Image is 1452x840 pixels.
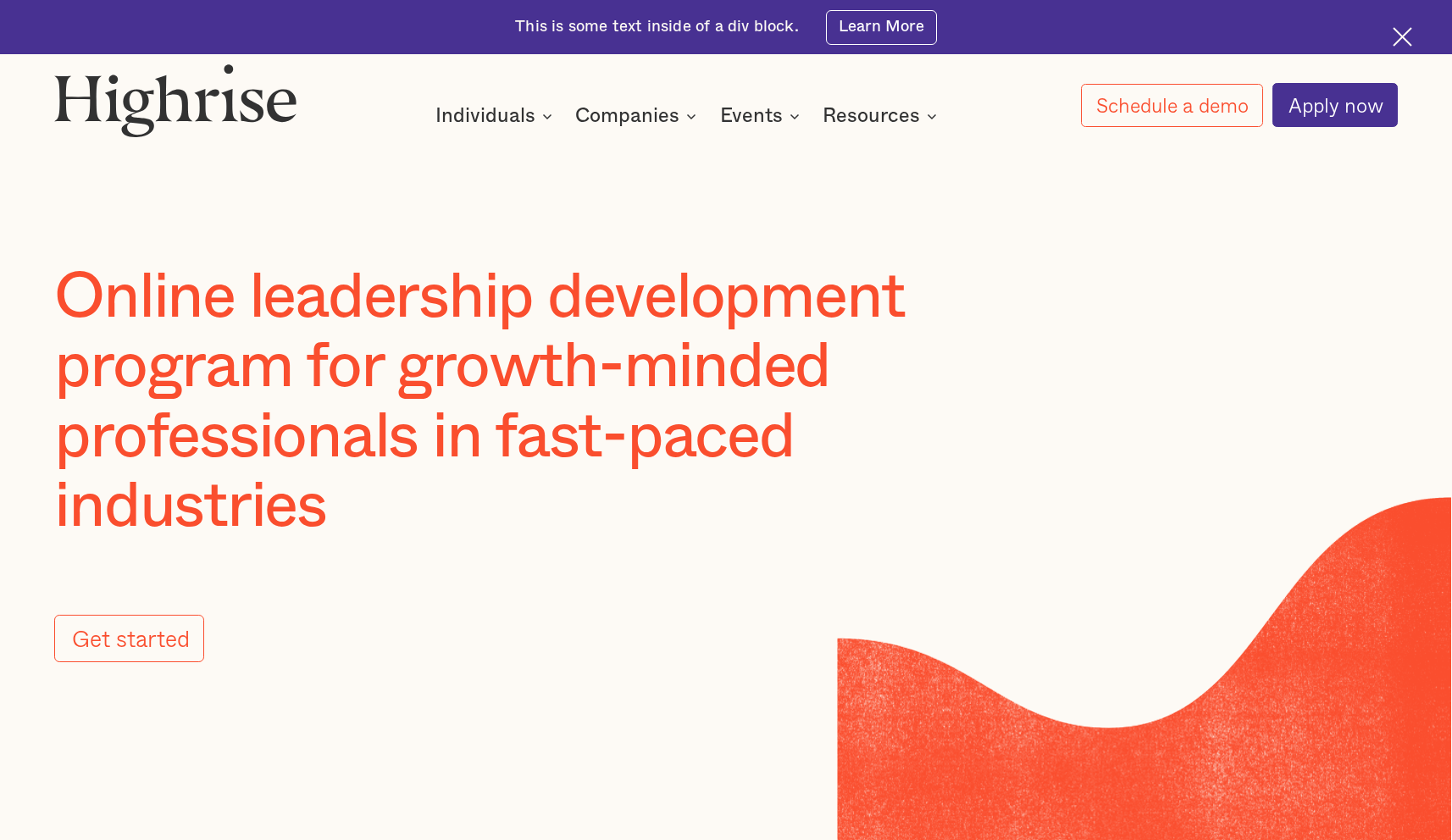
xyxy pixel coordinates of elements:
[54,64,297,137] img: Highrise logo
[54,615,204,662] a: Get started
[575,106,679,126] div: Companies
[823,106,942,126] div: Resources
[435,106,535,126] div: Individuals
[575,106,701,126] div: Companies
[720,106,783,126] div: Events
[720,106,805,126] div: Events
[823,106,920,126] div: Resources
[1272,83,1398,127] a: Apply now
[515,16,799,38] div: This is some text inside of a div block.
[1393,27,1412,47] img: Cross icon
[54,263,1034,543] h1: Online leadership development program for growth-minded professionals in fast-paced industries
[1081,84,1264,128] a: Schedule a demo
[435,106,557,126] div: Individuals
[826,10,937,45] a: Learn More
